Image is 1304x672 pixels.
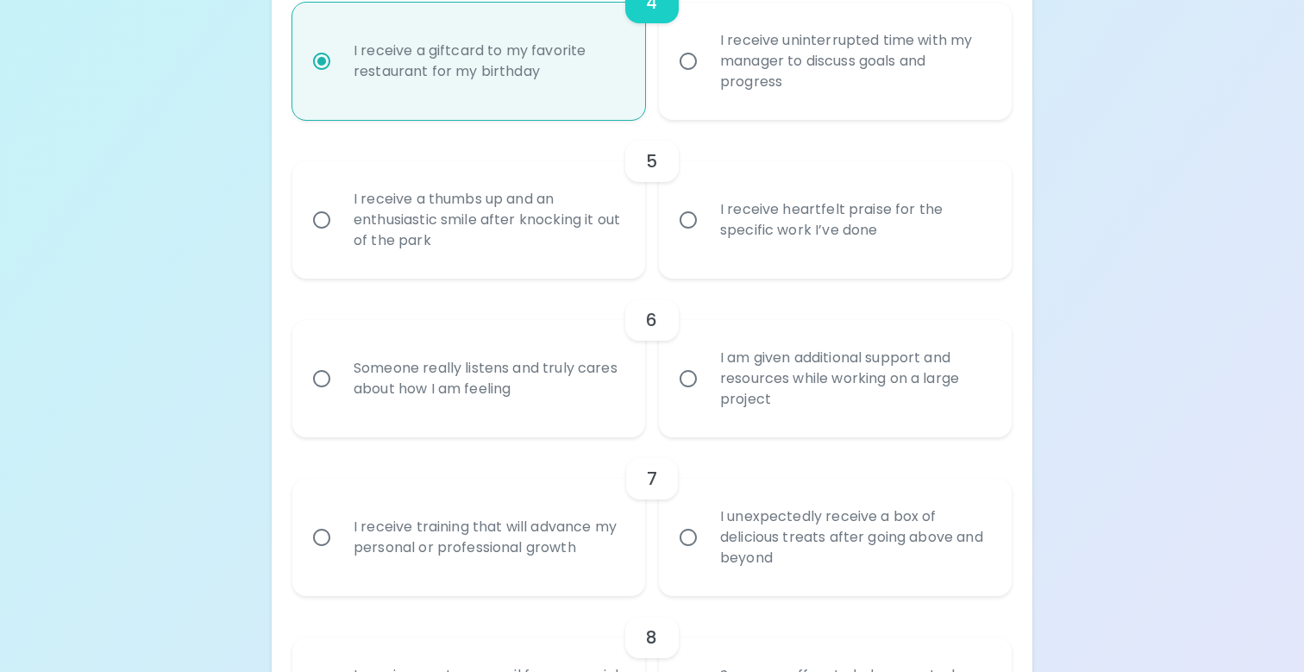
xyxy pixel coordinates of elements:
div: Someone really listens and truly cares about how I am feeling [340,337,636,420]
div: I unexpectedly receive a box of delicious treats after going above and beyond [706,486,1002,589]
h6: 6 [646,306,657,334]
h6: 5 [646,148,657,175]
div: I receive training that will advance my personal or professional growth [340,496,636,579]
div: choice-group-check [292,437,1012,596]
div: choice-group-check [292,120,1012,279]
h6: 8 [646,624,657,651]
div: I am given additional support and resources while working on a large project [706,327,1002,430]
div: I receive a thumbs up and an enthusiastic smile after knocking it out of the park [340,168,636,272]
div: I receive heartfelt praise for the specific work I’ve done [706,179,1002,261]
h6: 7 [647,465,657,493]
div: I receive uninterrupted time with my manager to discuss goals and progress [706,9,1002,113]
div: choice-group-check [292,279,1012,437]
div: I receive a giftcard to my favorite restaurant for my birthday [340,20,636,103]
